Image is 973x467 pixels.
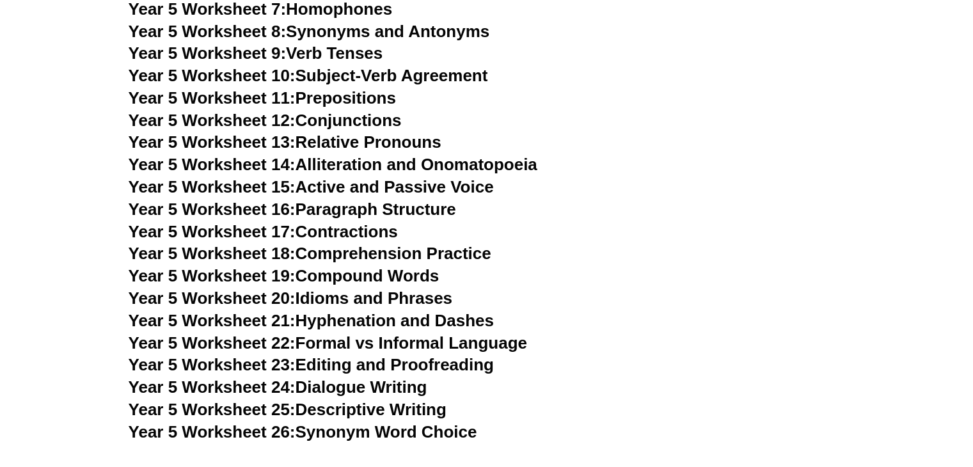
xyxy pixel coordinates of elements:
[129,200,456,219] a: Year 5 Worksheet 16:Paragraph Structure
[129,333,296,352] span: Year 5 Worksheet 22:
[129,377,427,397] a: Year 5 Worksheet 24:Dialogue Writing
[129,200,296,219] span: Year 5 Worksheet 16:
[129,333,527,352] a: Year 5 Worksheet 22:Formal vs Informal Language
[129,22,490,41] a: Year 5 Worksheet 8:Synonyms and Antonyms
[129,22,287,41] span: Year 5 Worksheet 8:
[129,88,396,107] a: Year 5 Worksheet 11:Prepositions
[760,323,973,467] iframe: Chat Widget
[129,244,296,263] span: Year 5 Worksheet 18:
[129,311,494,330] a: Year 5 Worksheet 21:Hyphenation and Dashes
[129,400,447,419] a: Year 5 Worksheet 25:Descriptive Writing
[129,66,488,85] a: Year 5 Worksheet 10:Subject-Verb Agreement
[129,222,398,241] a: Year 5 Worksheet 17:Contractions
[129,266,439,285] a: Year 5 Worksheet 19:Compound Words
[129,177,494,196] a: Year 5 Worksheet 15:Active and Passive Voice
[129,222,296,241] span: Year 5 Worksheet 17:
[129,111,402,130] a: Year 5 Worksheet 12:Conjunctions
[129,155,296,174] span: Year 5 Worksheet 14:
[129,422,477,441] a: Year 5 Worksheet 26:Synonym Word Choice
[129,66,296,85] span: Year 5 Worksheet 10:
[129,155,537,174] a: Year 5 Worksheet 14:Alliteration and Onomatopoeia
[129,266,296,285] span: Year 5 Worksheet 19:
[129,111,296,130] span: Year 5 Worksheet 12:
[129,311,296,330] span: Year 5 Worksheet 21:
[129,355,296,374] span: Year 5 Worksheet 23:
[129,132,441,152] a: Year 5 Worksheet 13:Relative Pronouns
[129,400,296,419] span: Year 5 Worksheet 25:
[129,289,452,308] a: Year 5 Worksheet 20:Idioms and Phrases
[129,44,383,63] a: Year 5 Worksheet 9:Verb Tenses
[129,355,494,374] a: Year 5 Worksheet 23:Editing and Proofreading
[129,289,296,308] span: Year 5 Worksheet 20:
[129,88,296,107] span: Year 5 Worksheet 11:
[129,44,287,63] span: Year 5 Worksheet 9:
[129,132,296,152] span: Year 5 Worksheet 13:
[129,377,296,397] span: Year 5 Worksheet 24:
[129,244,491,263] a: Year 5 Worksheet 18:Comprehension Practice
[129,177,296,196] span: Year 5 Worksheet 15:
[129,422,296,441] span: Year 5 Worksheet 26:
